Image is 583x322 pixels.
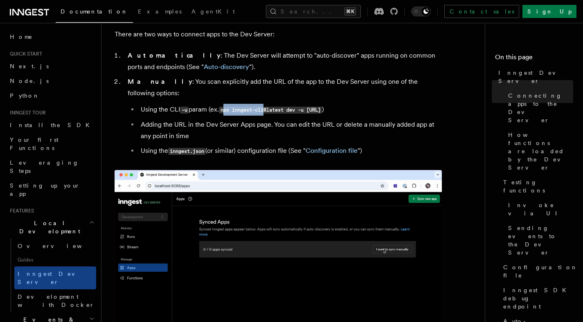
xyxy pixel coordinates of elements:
span: Local Development [7,219,89,235]
a: Overview [14,239,96,253]
button: Toggle dark mode [411,7,431,16]
a: Inngest Dev Server [14,266,96,289]
li: : You scan explicitly add the URL of the app to the Dev Server using one of the following options: [125,76,442,157]
a: Your first Functions [7,132,96,155]
span: Documentation [61,8,128,15]
a: How functions are loaded by the Dev Server [505,127,573,175]
a: Configuration file [306,147,358,154]
a: Connecting apps to the Dev Server [505,88,573,127]
span: Install the SDK [10,122,95,128]
a: Install the SDK [7,118,96,132]
a: Sending events to the Dev Server [505,221,573,260]
code: -u [180,107,189,114]
a: Sign Up [522,5,576,18]
h4: On this page [495,52,573,65]
span: Python [10,92,40,99]
span: Inngest tour [7,110,46,116]
span: AgentKit [191,8,235,15]
span: Guides [14,253,96,266]
span: Invoke via UI [508,201,573,217]
a: Inngest Dev Server [495,65,573,88]
span: Features [7,208,34,214]
li: Using the (or similar) configuration file (See " ") [138,145,442,157]
span: Inngest SDK debug endpoint [503,286,573,311]
span: Next.js [10,63,49,69]
span: Inngest Dev Server [18,271,88,285]
a: Inngest SDK debug endpoint [500,283,573,314]
a: Auto-discovery [204,63,249,71]
a: Home [7,29,96,44]
code: npx inngest-cli@latest dev -u [URL] [219,107,322,114]
span: Overview [18,243,102,249]
span: Node.js [10,78,49,84]
li: : The Dev Server will attempt to "auto-discover" apps running on common ports and endpoints (See ... [125,50,442,73]
code: inngest.json [168,148,205,155]
span: Inngest Dev Server [498,69,573,85]
a: Node.js [7,74,96,88]
button: Local Development [7,216,96,239]
p: There are two ways to connect apps to the Dev Server: [115,29,442,40]
span: Testing functions [503,178,573,195]
span: Leveraging Steps [10,159,79,174]
li: Adding the URL in the Dev Server Apps page. You can edit the URL or delete a manually added app a... [138,119,442,142]
strong: Manually [128,78,192,85]
a: Documentation [56,2,133,23]
span: Configuration file [503,263,578,280]
span: Quick start [7,51,42,57]
span: Home [10,33,33,41]
a: Setting up your app [7,178,96,201]
a: Examples [133,2,187,22]
div: Local Development [7,239,96,312]
span: How functions are loaded by the Dev Server [508,131,573,172]
span: Setting up your app [10,182,80,197]
span: Examples [138,8,182,15]
span: Development with Docker [18,293,95,308]
a: Configuration file [500,260,573,283]
span: Sending events to the Dev Server [508,224,573,257]
li: Using the CLI param (ex. ) [138,104,442,116]
a: Development with Docker [14,289,96,312]
a: AgentKit [187,2,240,22]
a: Python [7,88,96,103]
kbd: ⌘K [344,7,356,16]
span: Your first Functions [10,136,59,151]
strong: Automatically [128,51,221,59]
a: Testing functions [500,175,573,198]
a: Invoke via UI [505,198,573,221]
span: Connecting apps to the Dev Server [508,92,573,124]
a: Leveraging Steps [7,155,96,178]
a: Contact sales [444,5,519,18]
button: Search...⌘K [266,5,361,18]
a: Next.js [7,59,96,74]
